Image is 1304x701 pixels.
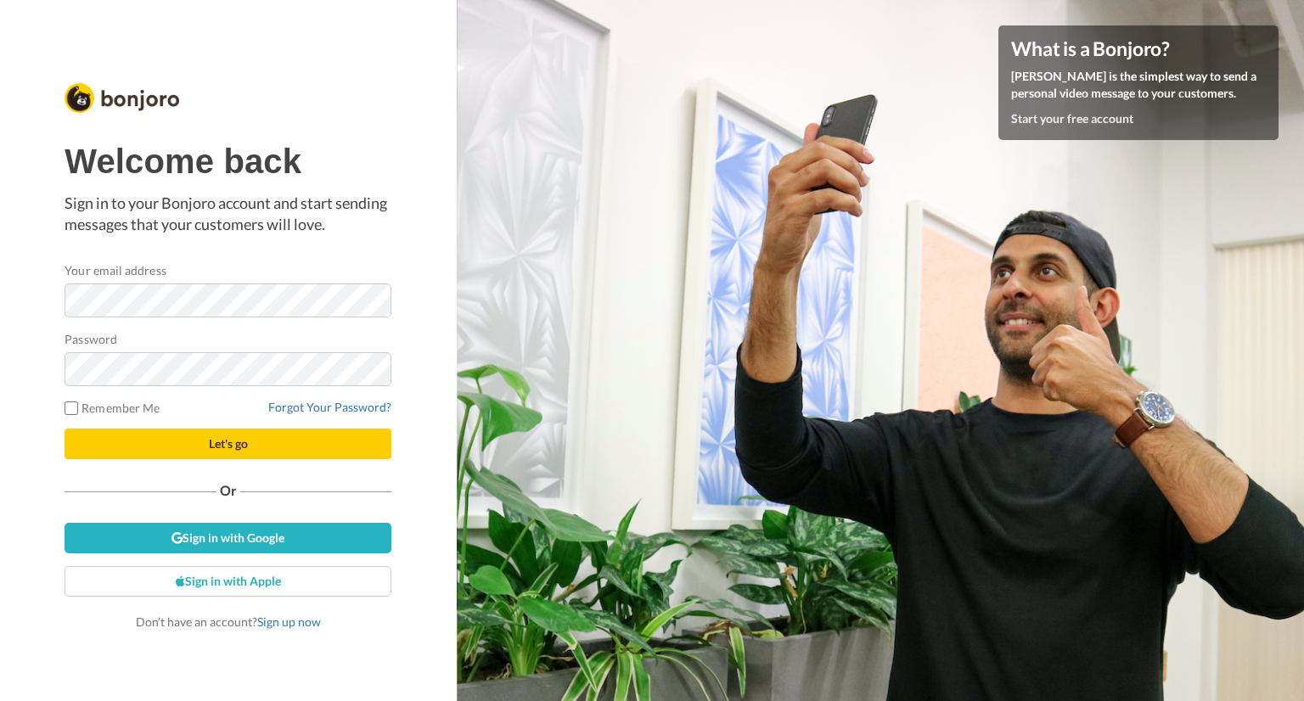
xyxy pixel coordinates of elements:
span: Or [216,485,240,496]
a: Forgot Your Password? [268,400,391,414]
p: [PERSON_NAME] is the simplest way to send a personal video message to your customers. [1011,68,1266,102]
span: Don’t have an account? [136,614,321,629]
a: Sign up now [257,614,321,629]
span: Let's go [209,436,248,451]
a: Sign in with Apple [65,566,391,597]
input: Remember Me [65,401,78,415]
button: Let's go [65,429,391,459]
label: Your email address [65,261,166,279]
a: Sign in with Google [65,523,391,553]
h1: Welcome back [65,143,391,180]
p: Sign in to your Bonjoro account and start sending messages that your customers will love. [65,193,391,236]
label: Password [65,330,117,348]
label: Remember Me [65,399,160,417]
h4: What is a Bonjoro? [1011,38,1266,59]
a: Start your free account [1011,111,1133,126]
